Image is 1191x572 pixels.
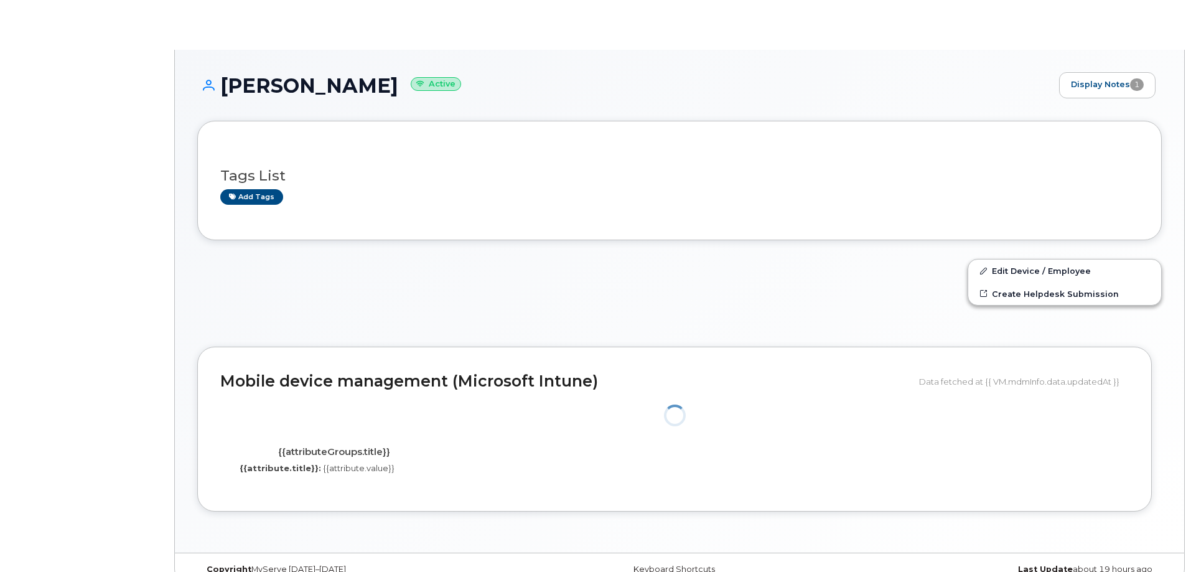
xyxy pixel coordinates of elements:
[411,77,461,91] small: Active
[220,373,910,390] h2: Mobile device management (Microsoft Intune)
[220,168,1139,184] h3: Tags List
[240,462,321,474] label: {{attribute.title}}:
[968,260,1161,282] a: Edit Device / Employee
[220,189,283,205] a: Add tags
[197,75,1053,96] h1: [PERSON_NAME]
[230,447,438,457] h4: {{attributeGroups.title}}
[1059,72,1156,98] a: Display Notes1
[968,283,1161,305] a: Create Helpdesk Submission
[919,370,1129,393] div: Data fetched at {{ VM.mdmInfo.data.updatedAt }}
[323,463,395,473] span: {{attribute.value}}
[1130,78,1144,91] span: 1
